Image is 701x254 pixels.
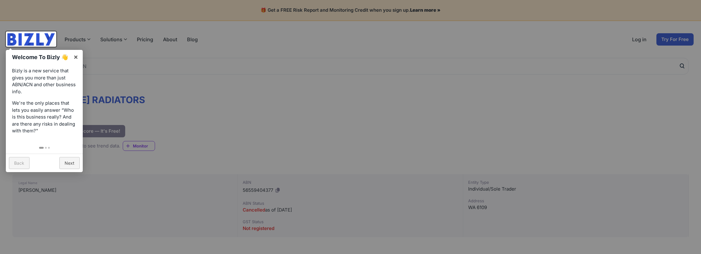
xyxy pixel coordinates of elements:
p: We're the only places that lets you easily answer “Who is this business really? And are there any... [12,100,77,135]
a: Back [9,157,30,169]
p: Bizly is a new service that gives you more than just ABN/ACN and other business info. [12,67,77,95]
a: × [69,50,83,64]
h1: Welcome To Bizly 👋 [12,53,70,61]
a: Next [59,157,80,169]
